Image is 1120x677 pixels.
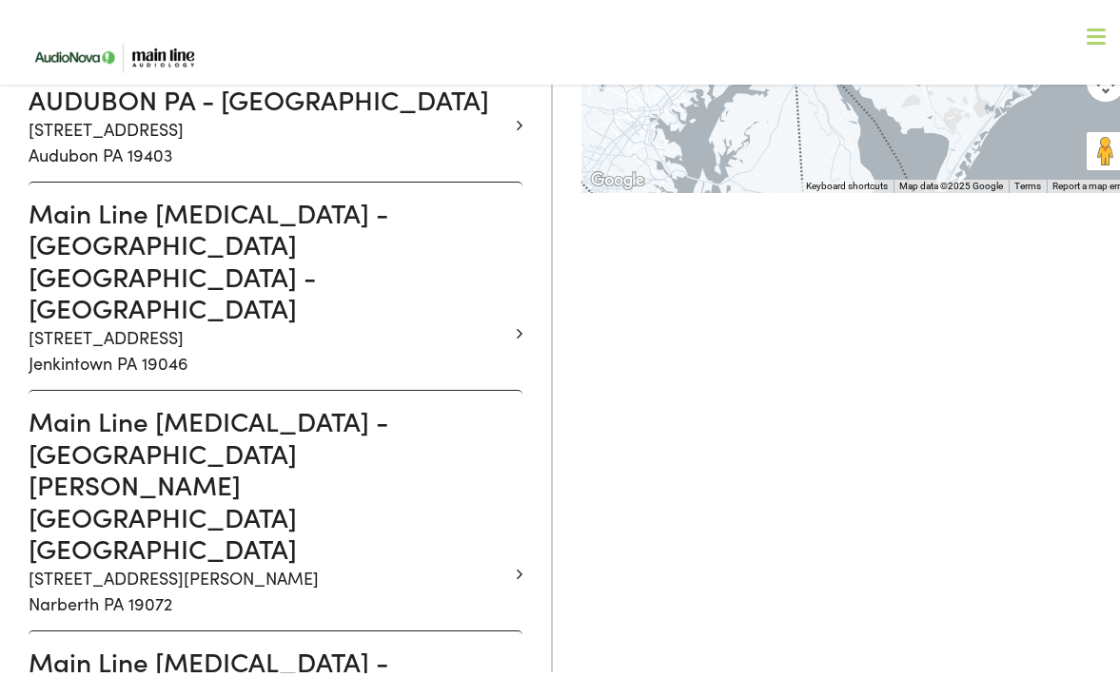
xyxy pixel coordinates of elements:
[29,48,508,111] h3: Main Line [MEDICAL_DATA] - AUDUBON PA - [GEOGRAPHIC_DATA]
[29,320,508,372] p: [STREET_ADDRESS] Jenkintown PA 19046
[29,561,508,612] p: [STREET_ADDRESS][PERSON_NAME] Narberth PA 19072
[899,177,1003,187] span: Map data ©2025 Google
[1014,177,1041,187] a: Terms (opens in new tab)
[29,193,508,372] a: Main Line [MEDICAL_DATA] - [GEOGRAPHIC_DATA] [GEOGRAPHIC_DATA] - [GEOGRAPHIC_DATA] [STREET_ADDRES...
[29,193,508,320] h3: Main Line [MEDICAL_DATA] - [GEOGRAPHIC_DATA] [GEOGRAPHIC_DATA] - [GEOGRAPHIC_DATA]
[586,164,649,189] img: Google
[29,401,508,561] h3: Main Line [MEDICAL_DATA] - [GEOGRAPHIC_DATA][PERSON_NAME][GEOGRAPHIC_DATA][GEOGRAPHIC_DATA]
[29,401,508,612] a: Main Line [MEDICAL_DATA] - [GEOGRAPHIC_DATA][PERSON_NAME][GEOGRAPHIC_DATA][GEOGRAPHIC_DATA] [STRE...
[29,48,508,163] a: Main Line [MEDICAL_DATA] - AUDUBON PA - [GEOGRAPHIC_DATA] [STREET_ADDRESS]Audubon PA 19403
[37,76,1111,135] a: What We Offer
[586,164,649,189] a: Open this area in Google Maps (opens a new window)
[29,112,508,164] p: [STREET_ADDRESS] Audubon PA 19403
[806,176,888,189] button: Keyboard shortcuts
